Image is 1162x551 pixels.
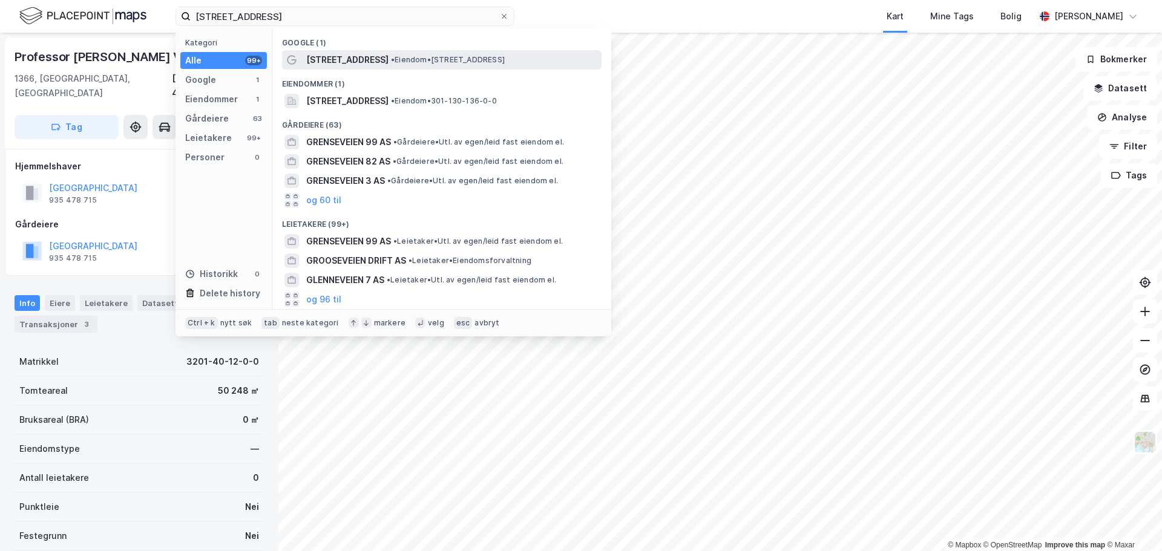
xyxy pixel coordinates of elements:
[393,137,397,146] span: •
[393,236,397,246] span: •
[15,47,211,67] div: Professor [PERSON_NAME] Vei 28
[272,70,611,91] div: Eiendommer (1)
[1134,431,1157,454] img: Z
[1045,541,1105,549] a: Improve this map
[948,541,981,549] a: Mapbox
[391,55,505,65] span: Eiendom • [STREET_ADDRESS]
[252,94,262,104] div: 1
[1087,105,1157,129] button: Analyse
[306,154,390,169] span: GRENSEVEIEN 82 AS
[306,174,385,188] span: GRENSEVEIEN 3 AS
[245,133,262,143] div: 99+
[137,295,183,311] div: Datasett
[1101,163,1157,187] button: Tags
[15,217,263,232] div: Gårdeiere
[983,541,1042,549] a: OpenStreetMap
[387,275,390,284] span: •
[185,38,267,47] div: Kategori
[245,529,259,543] div: Nei
[45,295,75,311] div: Eiere
[15,159,263,174] div: Hjemmelshaver
[282,318,339,328] div: neste kategori
[306,94,389,108] span: [STREET_ADDRESS]
[200,286,260,301] div: Delete history
[15,115,119,139] button: Tag
[172,71,264,100] div: [GEOGRAPHIC_DATA], 40/12
[306,253,406,268] span: GROOSEVEIEN DRIFT AS
[272,111,611,132] div: Gårdeiere (63)
[374,318,405,328] div: markere
[409,256,412,265] span: •
[252,269,262,279] div: 0
[306,193,341,207] button: og 60 til
[391,96,395,105] span: •
[306,53,389,67] span: [STREET_ADDRESS]
[261,317,280,329] div: tab
[243,412,259,427] div: 0 ㎡
[245,500,259,514] div: Nei
[387,176,558,186] span: Gårdeiere • Utl. av egen/leid fast eiendom el.
[15,316,97,333] div: Transaksjoner
[474,318,499,328] div: avbryt
[1000,9,1022,24] div: Bolig
[272,28,611,50] div: Google (1)
[252,152,262,162] div: 0
[1075,47,1157,71] button: Bokmerker
[19,412,89,427] div: Bruksareal (BRA)
[185,150,225,165] div: Personer
[272,210,611,232] div: Leietakere (99+)
[80,295,133,311] div: Leietakere
[19,354,59,369] div: Matrikkel
[306,273,384,287] span: GLENNEVEIEN 7 AS
[185,73,216,87] div: Google
[15,71,172,100] div: 1366, [GEOGRAPHIC_DATA], [GEOGRAPHIC_DATA]
[49,195,97,205] div: 935 478 715
[185,92,238,106] div: Eiendommer
[393,157,396,166] span: •
[252,75,262,85] div: 1
[245,56,262,65] div: 99+
[393,157,563,166] span: Gårdeiere • Utl. av egen/leid fast eiendom el.
[306,135,391,149] span: GRENSEVEIEN 99 AS
[186,354,259,369] div: 3201-40-12-0-0
[253,471,259,485] div: 0
[393,236,563,246] span: Leietaker • Utl. av egen/leid fast eiendom el.
[1054,9,1123,24] div: [PERSON_NAME]
[185,267,238,281] div: Historikk
[387,176,391,185] span: •
[306,292,341,307] button: og 96 til
[19,383,68,398] div: Tomteareal
[15,295,40,311] div: Info
[454,317,473,329] div: esc
[393,137,564,147] span: Gårdeiere • Utl. av egen/leid fast eiendom el.
[930,9,974,24] div: Mine Tags
[1099,134,1157,158] button: Filter
[387,275,556,285] span: Leietaker • Utl. av egen/leid fast eiendom el.
[80,318,93,330] div: 3
[409,256,531,266] span: Leietaker • Eiendomsforvaltning
[391,96,497,106] span: Eiendom • 301-130-136-0-0
[185,53,202,68] div: Alle
[185,317,218,329] div: Ctrl + k
[428,318,444,328] div: velg
[251,442,259,456] div: —
[887,9,904,24] div: Kart
[185,131,232,145] div: Leietakere
[1101,493,1162,551] div: Kontrollprogram for chat
[1083,76,1157,100] button: Datasett
[19,5,146,27] img: logo.f888ab2527a4732fd821a326f86c7f29.svg
[19,442,80,456] div: Eiendomstype
[220,318,252,328] div: nytt søk
[191,7,499,25] input: Søk på adresse, matrikkel, gårdeiere, leietakere eller personer
[306,234,391,249] span: GRENSEVEIEN 99 AS
[19,500,59,514] div: Punktleie
[1101,493,1162,551] iframe: Chat Widget
[252,114,262,123] div: 63
[185,111,229,126] div: Gårdeiere
[218,383,259,398] div: 50 248 ㎡
[19,471,89,485] div: Antall leietakere
[391,55,395,64] span: •
[19,529,67,543] div: Festegrunn
[49,253,97,263] div: 935 478 715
